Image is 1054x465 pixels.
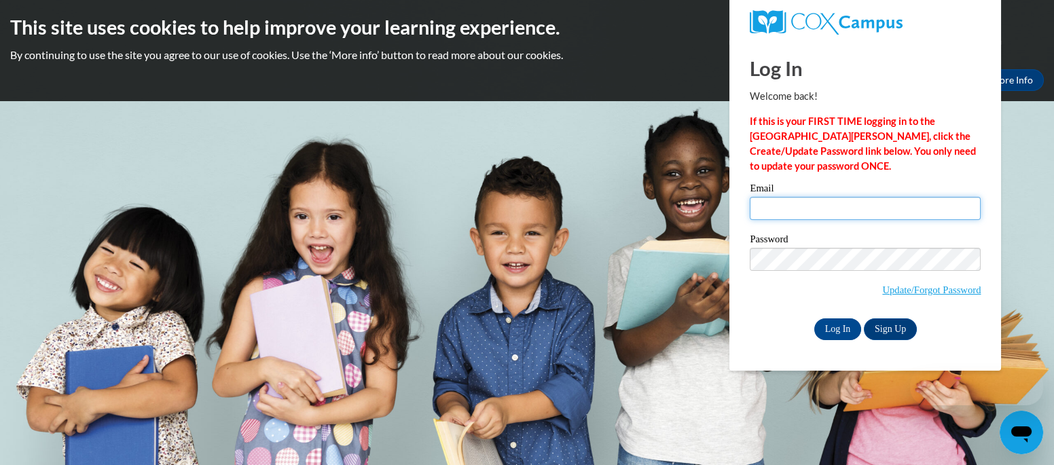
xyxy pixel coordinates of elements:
p: By continuing to use the site you agree to our use of cookies. Use the ‘More info’ button to read... [10,48,1044,62]
a: Update/Forgot Password [882,284,981,295]
h1: Log In [750,54,981,82]
input: Log In [814,318,862,340]
a: COX Campus [750,10,981,35]
a: Sign Up [864,318,917,340]
p: Welcome back! [750,89,981,104]
h2: This site uses cookies to help improve your learning experience. [10,14,1044,41]
img: COX Campus [750,10,902,35]
iframe: Message from company [910,368,1043,405]
iframe: Button to launch messaging window [1000,411,1043,454]
label: Password [750,234,981,248]
label: Email [750,183,981,197]
a: More Info [980,69,1044,91]
strong: If this is your FIRST TIME logging in to the [GEOGRAPHIC_DATA][PERSON_NAME], click the Create/Upd... [750,115,976,172]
